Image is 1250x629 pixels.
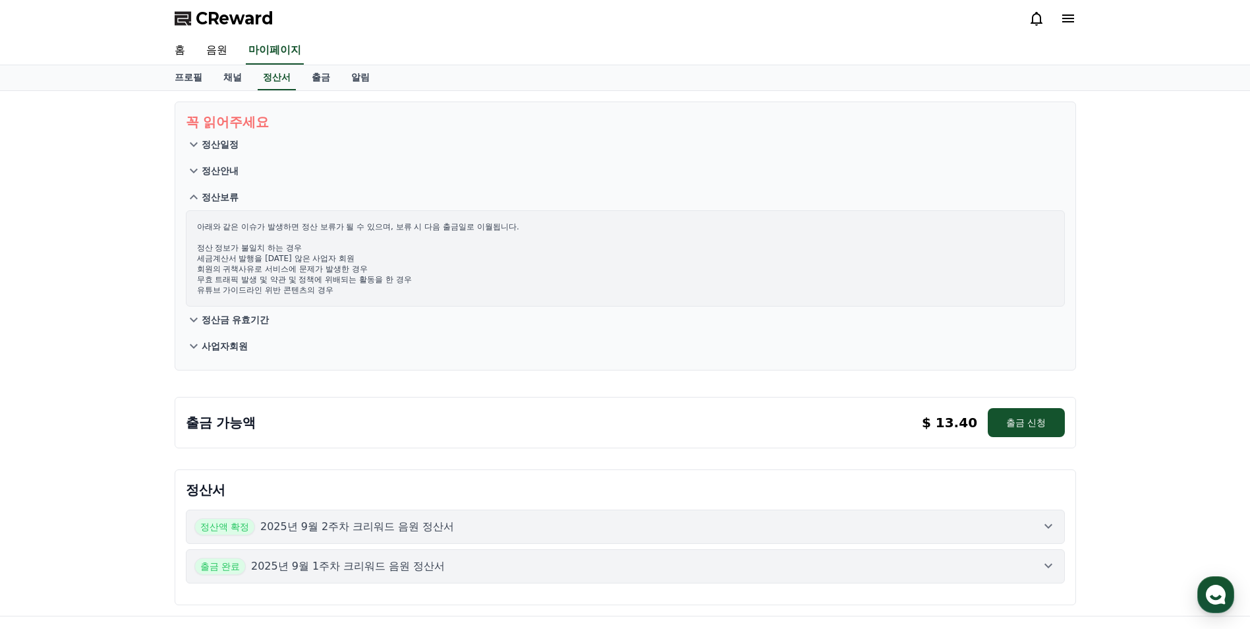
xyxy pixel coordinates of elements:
p: 정산금 유효기간 [202,313,270,326]
p: 2025년 9월 1주차 크리워드 음원 정산서 [251,558,445,574]
button: 사업자회원 [186,333,1065,359]
span: 대화 [121,438,136,449]
a: 알림 [341,65,380,90]
a: 프로필 [164,65,213,90]
p: 꼭 읽어주세요 [186,113,1065,131]
a: 채널 [213,65,252,90]
button: 정산보류 [186,184,1065,210]
button: 출금 완료 2025년 9월 1주차 크리워드 음원 정산서 [186,549,1065,584]
p: 사업자회원 [202,340,248,353]
a: 출금 [301,65,341,90]
button: 정산액 확정 2025년 9월 2주차 크리워드 음원 정산서 [186,510,1065,544]
a: 정산서 [258,65,296,90]
p: 정산일정 [202,138,239,151]
a: 음원 [196,37,238,65]
span: CReward [196,8,273,29]
a: CReward [175,8,273,29]
span: 홈 [42,438,49,448]
span: 출금 완료 [194,558,246,575]
a: 홈 [164,37,196,65]
span: 설정 [204,438,219,448]
p: 정산안내 [202,164,239,177]
a: 대화 [87,418,170,451]
button: 출금 신청 [988,408,1064,437]
button: 정산일정 [186,131,1065,158]
p: 정산서 [186,481,1065,499]
p: $ 13.40 [922,413,977,432]
button: 정산안내 [186,158,1065,184]
p: 아래와 같은 이슈가 발생하면 정산 보류가 될 수 있으며, 보류 시 다음 출금일로 이월됩니다. 정산 정보가 불일치 하는 경우 세금계산서 발행을 [DATE] 않은 사업자 회원 회... [197,222,1054,295]
a: 마이페이지 [246,37,304,65]
a: 홈 [4,418,87,451]
span: 정산액 확정 [194,518,255,535]
p: 정산보류 [202,191,239,204]
button: 정산금 유효기간 [186,307,1065,333]
a: 설정 [170,418,253,451]
p: 2025년 9월 2주차 크리워드 음원 정산서 [260,519,455,535]
p: 출금 가능액 [186,413,256,432]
